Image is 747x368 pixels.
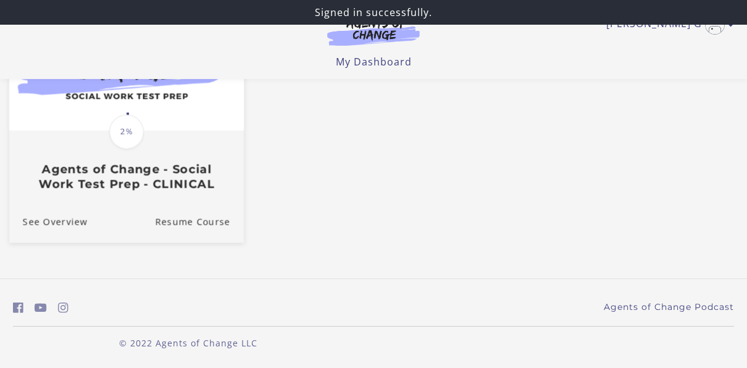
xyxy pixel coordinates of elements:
h3: Agents of Change - Social Work Test Prep - CLINICAL [23,162,230,191]
a: Agents of Change Podcast [604,301,734,314]
p: © 2022 Agents of Change LLC [13,337,364,349]
span: 2% [109,114,144,149]
i: https://www.instagram.com/agentsofchangeprep/ (Open in a new window) [58,302,69,314]
img: Agents of Change Logo [314,17,433,46]
p: Signed in successfully. [5,5,742,20]
i: https://www.facebook.com/groups/aswbtestprep (Open in a new window) [13,302,23,314]
a: My Dashboard [336,55,412,69]
i: https://www.youtube.com/c/AgentsofChangeTestPrepbyMeaganMitchell (Open in a new window) [35,302,47,314]
a: https://www.facebook.com/groups/aswbtestprep (Open in a new window) [13,299,23,317]
a: Toggle menu [606,15,728,35]
a: https://www.instagram.com/agentsofchangeprep/ (Open in a new window) [58,299,69,317]
a: Agents of Change - Social Work Test Prep - CLINICAL: Resume Course [155,201,244,243]
a: Agents of Change - Social Work Test Prep - CLINICAL: See Overview [9,201,88,243]
a: https://www.youtube.com/c/AgentsofChangeTestPrepbyMeaganMitchell (Open in a new window) [35,299,47,317]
